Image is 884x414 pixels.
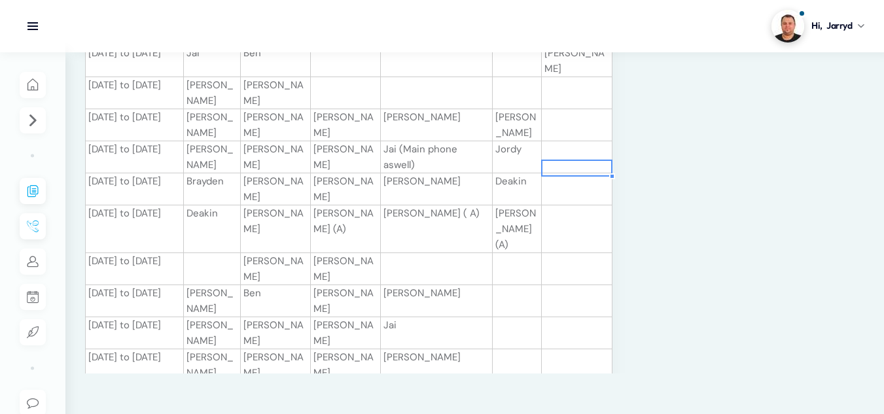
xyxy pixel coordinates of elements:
td: [PERSON_NAME] [184,109,241,141]
td: [PERSON_NAME] [381,109,493,141]
td: [PERSON_NAME] [184,349,241,381]
td: [DATE] to [DATE] [85,109,184,141]
td: [DATE] to [DATE] [85,253,184,285]
a: Profile picture of Jarryd ShelleyHi,Jarryd [771,10,864,43]
td: [PERSON_NAME] [241,317,311,349]
td: [PERSON_NAME] [184,285,241,317]
td: [DATE] to [DATE] [85,45,184,77]
td: Deakin [493,173,542,205]
td: [DATE] to [DATE] [85,173,184,205]
td: [PERSON_NAME] [311,141,381,173]
td: [PERSON_NAME] (A) [493,205,542,253]
td: [PERSON_NAME] [381,349,493,381]
td: [PERSON_NAME] [184,141,241,173]
img: Profile picture of Jarryd Shelley [771,10,804,43]
span: Jarryd [826,19,852,33]
td: [PERSON_NAME] [311,285,381,317]
td: [PERSON_NAME] [241,141,311,173]
td: [PERSON_NAME] [542,45,612,77]
td: [PERSON_NAME] [311,173,381,205]
td: [DATE] to [DATE] [85,77,184,109]
td: [PERSON_NAME] [184,317,241,349]
td: [PERSON_NAME] [311,109,381,141]
td: [DATE] to [DATE] [85,349,184,381]
td: [DATE] to [DATE] [85,205,184,253]
td: [PERSON_NAME] [311,253,381,285]
td: [PERSON_NAME] [241,77,311,109]
td: [DATE] to [DATE] [85,317,184,349]
td: [PERSON_NAME] ( A) [381,205,493,253]
td: [PERSON_NAME] [241,253,311,285]
td: [PERSON_NAME] [241,173,311,205]
td: [PERSON_NAME] [241,109,311,141]
td: [PERSON_NAME] [241,349,311,381]
td: Ben [241,285,311,317]
td: Brayden [184,173,241,205]
td: Jai (Main phone aswell) [381,141,493,173]
td: [PERSON_NAME] [184,77,241,109]
span: Hi, [811,19,822,33]
td: [DATE] to [DATE] [85,285,184,317]
td: Jai [381,317,493,349]
td: Jordy [493,141,542,173]
td: [PERSON_NAME] [493,109,542,141]
td: [PERSON_NAME] [241,205,311,253]
td: [PERSON_NAME] [311,317,381,349]
td: Deakin [184,205,241,253]
td: [PERSON_NAME] [381,173,493,205]
td: Jai [184,45,241,77]
td: [DATE] to [DATE] [85,141,184,173]
td: [PERSON_NAME] [311,349,381,381]
td: [PERSON_NAME] (A) [311,205,381,253]
td: Ben [241,45,311,77]
td: [PERSON_NAME] [381,285,493,317]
